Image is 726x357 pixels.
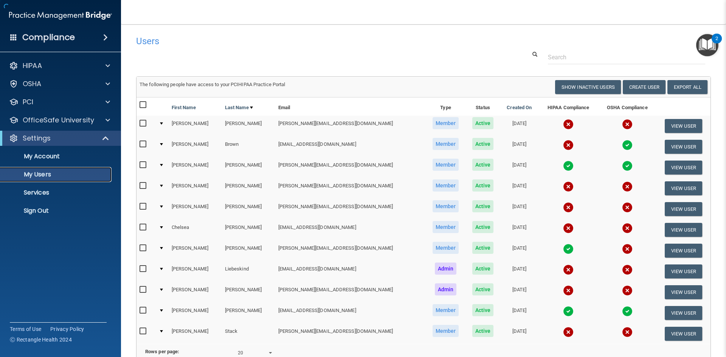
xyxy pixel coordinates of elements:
[622,264,633,275] img: cross.ca9f0e7f.svg
[500,136,538,157] td: [DATE]
[275,136,425,157] td: [EMAIL_ADDRESS][DOMAIN_NAME]
[563,327,574,337] img: cross.ca9f0e7f.svg
[622,140,633,150] img: tick.e7d51cea.svg
[169,282,222,303] td: [PERSON_NAME]
[433,325,459,337] span: Member
[169,178,222,199] td: [PERSON_NAME]
[275,157,425,178] td: [PERSON_NAME][EMAIL_ADDRESS][DOMAIN_NAME]
[472,325,494,337] span: Active
[222,282,275,303] td: [PERSON_NAME]
[50,325,84,333] a: Privacy Policy
[23,97,33,107] p: PCI
[500,303,538,323] td: [DATE]
[563,244,574,254] img: tick.e7d51cea.svg
[665,244,702,258] button: View User
[563,181,574,192] img: cross.ca9f0e7f.svg
[275,282,425,303] td: [PERSON_NAME][EMAIL_ADDRESS][DOMAIN_NAME]
[222,199,275,219] td: [PERSON_NAME]
[275,178,425,199] td: [PERSON_NAME][EMAIL_ADDRESS][DOMAIN_NAME]
[595,303,717,334] iframe: Drift Widget Chat Controller
[472,242,494,254] span: Active
[538,97,598,116] th: HIPAA Compliance
[433,200,459,212] span: Member
[136,36,467,46] h4: Users
[472,138,494,150] span: Active
[433,242,459,254] span: Member
[696,34,718,56] button: Open Resource Center, 2 new notifications
[715,39,718,48] div: 2
[563,223,574,233] img: cross.ca9f0e7f.svg
[9,116,110,125] a: OfficeSafe University
[622,202,633,213] img: cross.ca9f0e7f.svg
[563,140,574,150] img: cross.ca9f0e7f.svg
[472,117,494,129] span: Active
[665,327,702,341] button: View User
[472,283,494,295] span: Active
[222,136,275,157] td: Brown
[10,325,41,333] a: Terms of Use
[622,161,633,171] img: tick.e7d51cea.svg
[169,136,222,157] td: [PERSON_NAME]
[169,240,222,261] td: [PERSON_NAME]
[5,189,108,196] p: Services
[665,202,702,216] button: View User
[563,161,574,171] img: tick.e7d51cea.svg
[665,264,702,278] button: View User
[500,323,538,344] td: [DATE]
[23,61,42,70] p: HIPAA
[433,179,459,192] span: Member
[5,153,108,160] p: My Account
[622,223,633,233] img: cross.ca9f0e7f.svg
[500,178,538,199] td: [DATE]
[472,304,494,316] span: Active
[500,261,538,282] td: [DATE]
[500,240,538,261] td: [DATE]
[433,138,459,150] span: Member
[275,97,425,116] th: Email
[5,171,108,178] p: My Users
[9,61,110,70] a: HIPAA
[275,116,425,136] td: [PERSON_NAME][EMAIL_ADDRESS][DOMAIN_NAME]
[555,80,621,94] button: Show Inactive Users
[667,80,707,94] a: Export All
[169,219,222,240] td: Chelsea
[222,219,275,240] td: [PERSON_NAME]
[275,303,425,323] td: [EMAIL_ADDRESS][DOMAIN_NAME]
[563,285,574,296] img: cross.ca9f0e7f.svg
[665,223,702,237] button: View User
[507,103,532,112] a: Created On
[500,199,538,219] td: [DATE]
[145,349,179,354] b: Rows per page:
[275,199,425,219] td: [PERSON_NAME][EMAIL_ADDRESS][DOMAIN_NAME]
[433,159,459,171] span: Member
[140,82,285,87] span: The following people have access to your PCIHIPAA Practice Portal
[500,157,538,178] td: [DATE]
[9,8,112,23] img: PMB logo
[665,285,702,299] button: View User
[222,303,275,323] td: [PERSON_NAME]
[563,119,574,130] img: cross.ca9f0e7f.svg
[225,103,253,112] a: Last Name
[169,323,222,344] td: [PERSON_NAME]
[433,221,459,233] span: Member
[23,116,94,125] p: OfficeSafe University
[275,261,425,282] td: [EMAIL_ADDRESS][DOMAIN_NAME]
[563,306,574,317] img: tick.e7d51cea.svg
[275,219,425,240] td: [EMAIL_ADDRESS][DOMAIN_NAME]
[22,32,75,43] h4: Compliance
[9,134,110,143] a: Settings
[169,261,222,282] td: [PERSON_NAME]
[622,285,633,296] img: cross.ca9f0e7f.svg
[665,181,702,195] button: View User
[548,50,705,64] input: Search
[622,181,633,192] img: cross.ca9f0e7f.svg
[10,336,72,343] span: Ⓒ Rectangle Health 2024
[472,221,494,233] span: Active
[622,244,633,254] img: cross.ca9f0e7f.svg
[169,157,222,178] td: [PERSON_NAME]
[435,263,457,275] span: Admin
[622,119,633,130] img: cross.ca9f0e7f.svg
[23,134,51,143] p: Settings
[275,240,425,261] td: [PERSON_NAME][EMAIL_ADDRESS][DOMAIN_NAME]
[222,116,275,136] td: [PERSON_NAME]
